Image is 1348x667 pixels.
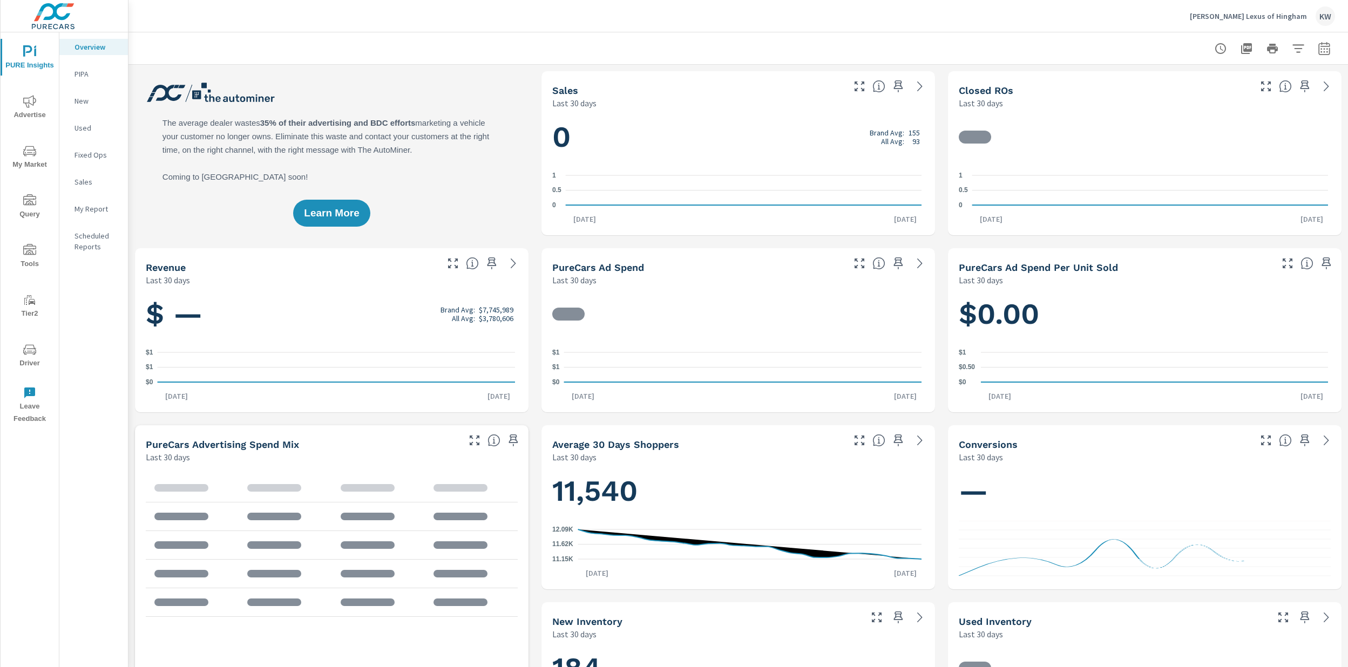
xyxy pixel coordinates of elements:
div: Overview [59,39,128,55]
span: Query [4,194,56,221]
button: Select Date Range [1313,38,1335,59]
p: Last 30 days [552,628,597,641]
h5: Revenue [146,262,186,273]
span: Average cost of advertising per each vehicle sold at the dealer over the selected date range. The... [1300,257,1313,270]
p: Fixed Ops [74,149,119,160]
text: $0 [146,378,153,386]
h5: Average 30 Days Shoppers [552,439,679,450]
text: 11.62K [552,540,573,548]
span: Advertise [4,95,56,121]
text: 1 [552,172,556,179]
h1: 11,540 [552,473,924,509]
text: $1 [552,364,560,371]
p: [DATE] [564,391,602,401]
h5: PureCars Ad Spend Per Unit Sold [959,262,1118,273]
span: Save this to your personalized report [1296,609,1313,626]
div: nav menu [1,32,59,430]
p: Used [74,122,119,133]
button: Print Report [1262,38,1283,59]
div: Used [59,120,128,136]
p: Overview [74,42,119,52]
p: Brand Avg: [870,128,904,137]
text: $1 [146,364,153,371]
span: Total sales revenue over the selected date range. [Source: This data is sourced from the dealer’s... [466,257,479,270]
p: Last 30 days [552,274,597,287]
span: Save this to your personalized report [890,432,907,449]
p: 155 [909,128,920,137]
h1: — [959,473,1331,509]
text: $1 [146,349,153,356]
button: Learn More [293,200,370,227]
p: Last 30 days [959,97,1003,110]
button: Make Fullscreen [868,609,885,626]
a: See more details in report [505,255,522,272]
span: Save this to your personalized report [890,609,907,626]
p: 93 [912,137,920,146]
p: Last 30 days [552,451,597,464]
p: All Avg: [452,314,475,323]
span: The number of dealer-specified goals completed by a visitor. [Source: This data is provided by th... [1279,434,1292,447]
text: $0 [552,378,560,386]
button: Make Fullscreen [851,255,868,272]
span: Save this to your personalized report [1296,78,1313,95]
a: See more details in report [911,609,929,626]
div: Fixed Ops [59,147,128,163]
a: See more details in report [1318,78,1335,95]
p: PIPA [74,69,119,79]
span: This table looks at how you compare to the amount of budget you spend per channel as opposed to y... [487,434,500,447]
span: Save this to your personalized report [505,432,522,449]
text: 0.5 [552,187,561,194]
text: 0 [959,201,963,209]
span: Leave Feedback [4,386,56,425]
div: Scheduled Reports [59,228,128,255]
span: Number of vehicles sold by the dealership over the selected date range. [Source: This data is sou... [872,80,885,93]
button: Apply Filters [1288,38,1309,59]
span: A rolling 30 day total of daily Shoppers on the dealership website, averaged over the selected da... [872,434,885,447]
p: Sales [74,176,119,187]
text: $1 [959,349,966,356]
text: 1 [959,172,963,179]
h1: 0 [552,119,924,155]
h5: New Inventory [552,616,622,627]
button: Make Fullscreen [1257,432,1275,449]
p: [DATE] [886,391,924,401]
div: PIPA [59,66,128,82]
span: Tools [4,244,56,270]
p: [DATE] [578,568,616,578]
p: Last 30 days [959,628,1003,641]
span: My Market [4,145,56,171]
p: [DATE] [1293,391,1331,401]
a: See more details in report [1318,609,1335,626]
span: Learn More [304,208,359,218]
span: PURE Insights [4,45,56,72]
a: See more details in report [911,255,929,272]
div: KW [1316,6,1335,26]
text: 11.15K [552,555,573,563]
p: [DATE] [480,391,518,401]
p: [DATE] [886,568,924,578]
button: Make Fullscreen [1275,609,1292,626]
h1: $0.00 [959,296,1331,332]
div: Sales [59,174,128,190]
span: Save this to your personalized report [1296,432,1313,449]
button: Make Fullscreen [466,432,483,449]
span: Save this to your personalized report [1318,255,1335,272]
p: All Avg: [881,137,904,146]
p: Last 30 days [552,97,597,110]
text: $1 [552,349,560,356]
button: Make Fullscreen [1257,78,1275,95]
p: [DATE] [158,391,195,401]
h1: $ — [146,296,518,332]
span: Driver [4,343,56,370]
p: [DATE] [1293,214,1331,224]
button: Make Fullscreen [444,255,462,272]
h5: PureCars Advertising Spend Mix [146,439,299,450]
p: [PERSON_NAME] Lexus of Hingham [1190,11,1307,21]
span: Save this to your personalized report [890,255,907,272]
p: [DATE] [981,391,1019,401]
h5: Closed ROs [959,85,1013,96]
button: Make Fullscreen [851,78,868,95]
a: See more details in report [911,432,929,449]
p: Last 30 days [959,451,1003,464]
button: Make Fullscreen [1279,255,1296,272]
